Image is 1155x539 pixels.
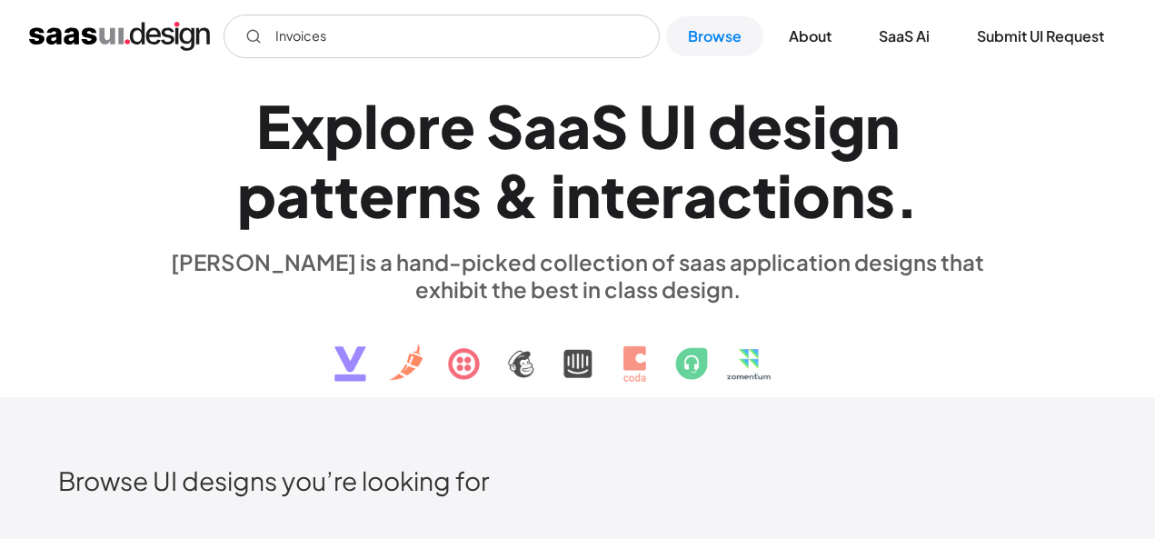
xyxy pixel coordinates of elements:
div: i [551,160,566,230]
div: o [792,160,831,230]
a: About [767,16,853,56]
div: e [359,160,394,230]
img: text, icon, saas logo [303,303,853,397]
div: p [324,91,363,161]
div: l [363,91,379,161]
div: s [782,91,812,161]
div: S [591,91,628,161]
div: e [747,91,782,161]
h1: Explore SaaS UI design patterns & interactions. [160,91,996,231]
div: e [440,91,475,161]
div: r [661,160,683,230]
div: t [310,160,334,230]
div: n [566,160,601,230]
div: I [681,91,697,161]
div: r [394,160,417,230]
div: t [334,160,359,230]
div: x [291,91,324,161]
input: Search UI designs you're looking for... [224,15,660,58]
h2: Browse UI designs you’re looking for [58,464,1098,496]
div: c [717,160,752,230]
div: S [486,91,523,161]
div: d [708,91,747,161]
div: a [276,160,310,230]
div: r [417,91,440,161]
div: p [237,160,276,230]
div: t [752,160,777,230]
div: t [601,160,625,230]
div: E [256,91,291,161]
div: n [865,91,900,161]
a: home [29,22,210,51]
div: o [379,91,417,161]
div: U [639,91,681,161]
div: e [625,160,661,230]
div: i [777,160,792,230]
div: a [523,91,557,161]
div: s [865,160,895,230]
div: a [557,91,591,161]
a: SaaS Ai [857,16,951,56]
div: a [683,160,717,230]
div: n [417,160,452,230]
div: g [828,91,865,161]
div: n [831,160,865,230]
form: Email Form [224,15,660,58]
div: s [452,160,482,230]
div: [PERSON_NAME] is a hand-picked collection of saas application designs that exhibit the best in cl... [160,248,996,303]
a: Browse [666,16,763,56]
div: & [493,160,540,230]
div: . [895,160,919,230]
div: i [812,91,828,161]
a: Submit UI Request [955,16,1126,56]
